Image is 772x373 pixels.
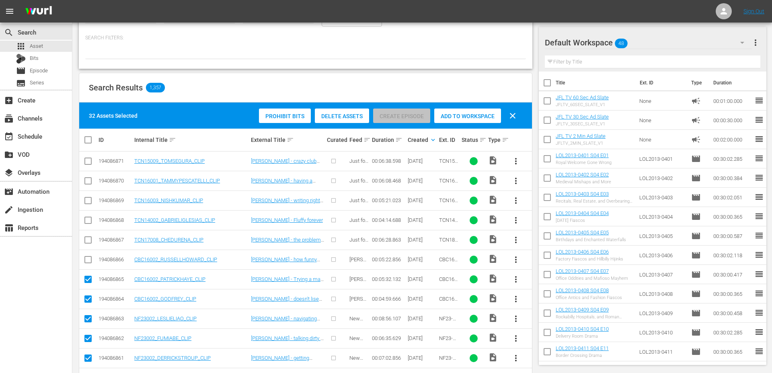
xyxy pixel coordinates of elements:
[408,158,437,164] div: [DATE]
[691,212,701,221] span: Episode
[691,154,701,164] span: Episode
[372,316,405,322] div: 00:08:56.107
[372,217,405,223] div: 00:04:14.688
[556,121,609,127] div: JFLTV_30SEC_SLATE_V1
[30,79,44,87] span: Series
[556,268,609,274] a: LOL2013-0407 S04 E07
[134,316,197,322] a: NF23002_LESLIELIAO_CLIP
[743,8,764,14] a: Sign Out
[439,316,456,328] span: NF23-002
[556,72,635,94] th: Title
[251,355,312,367] a: [PERSON_NAME] - getting engaged
[4,114,14,123] span: Channels
[754,173,764,182] span: reorder
[408,355,437,361] div: [DATE]
[408,197,437,203] div: [DATE]
[30,42,43,50] span: Asset
[439,178,458,190] span: TCN16-001
[708,72,757,94] th: Duration
[134,158,205,164] a: TCN15009_TOMSEGURA_CLIP
[636,207,688,226] td: LOL2013-0404
[636,130,688,149] td: None
[19,2,58,21] img: ans4CAIJ8jUAAAAAAAAAAAAAAAAAAAAAAAAgQb4GAAAAAAAAAAAAAAAAAAAAAAAAJMjXAAAAAAAAAAAAAAAAAAAAAAAAgAT5G...
[134,217,215,223] a: TCN14002_GABRIELIGLESIAS_CLIP
[488,234,498,244] span: Video
[259,109,311,123] button: Prohibit Bits
[373,113,430,119] span: Create Episode
[251,158,320,170] a: [PERSON_NAME] - crazy club names
[556,94,609,100] a: JFL TV 60 Sec Ad Slate
[556,114,609,120] a: JFL TV 30 Sec Ad Slate
[511,235,521,245] span: more_vert
[506,270,526,289] button: more_vert
[751,33,760,52] button: more_vert
[710,207,754,226] td: 00:30:00.365
[408,217,437,223] div: [DATE]
[488,274,498,283] span: Video
[99,355,132,361] div: 194086861
[408,256,437,262] div: [DATE]
[710,168,754,188] td: 00:30:00.384
[134,256,217,262] a: CBC16002_RUSSELLHOWARD_CLIP
[259,113,311,119] span: Prohibit Bits
[511,353,521,363] span: more_vert
[691,308,701,318] span: Episode
[395,136,402,143] span: sort
[754,308,764,318] span: reorder
[315,109,369,123] button: Delete Assets
[710,342,754,361] td: 00:30:00.365
[691,115,701,125] span: Ad
[434,109,501,123] button: Add to Workspace
[691,135,701,144] span: Ad
[99,296,132,302] div: 194086864
[556,295,622,300] div: Office Antics and Fashion Fiascos
[349,197,368,221] span: Just for Laughs All Access
[511,255,521,264] span: more_vert
[134,178,220,184] a: TCN16001_TAMMYPESCATELLI_CLIP
[710,265,754,284] td: 00:30:00.417
[408,135,437,145] div: Created
[89,112,138,120] div: 32 Assets Selected
[754,269,764,279] span: reorder
[556,133,606,139] a: JFL TV 2 Min Ad Slate
[372,237,405,243] div: 00:06:28.863
[349,296,369,320] span: [PERSON_NAME]: Basic Bro
[503,106,522,125] button: clear
[439,158,458,170] span: TCN15-009
[4,150,14,160] span: VOD
[99,137,132,143] div: ID
[479,136,487,143] span: sort
[408,335,437,341] div: [DATE]
[556,287,609,293] a: LOL2013-0408 S04 E08
[556,276,628,281] div: Office Oddities and Mafioso Mayhem
[754,231,764,240] span: reorder
[556,249,609,255] a: LOL2013-0406 S04 E06
[691,231,701,241] span: Episode
[439,197,458,209] span: TCN16-003
[439,237,458,249] span: TCN18-000
[488,333,498,342] span: Video
[710,246,754,265] td: 00:30:02.118
[488,353,498,362] span: Video
[556,345,609,351] a: LOL2013-0411 S04 E11
[506,152,526,171] button: more_vert
[754,211,764,221] span: reorder
[710,111,754,130] td: 00:00:30.000
[488,195,498,205] span: Video
[506,211,526,230] button: more_vert
[99,316,132,322] div: 194086863
[511,314,521,324] span: more_vert
[754,154,764,163] span: reorder
[556,326,609,332] a: LOL2013-0410 S04 E10
[556,141,606,146] div: JFLTV_2MIN_SLATE_V1
[506,230,526,250] button: more_vert
[488,293,498,303] span: Video
[349,335,369,359] span: New Faces of Comedy (2023)
[710,188,754,207] td: 00:30:02.051
[488,156,498,165] span: Video
[16,54,26,64] div: Bits
[710,323,754,342] td: 00:30:02.285
[754,115,764,125] span: reorder
[556,256,623,262] div: Factory Fiascos and Hillbilly Hijinks
[434,113,501,119] span: Add to Workspace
